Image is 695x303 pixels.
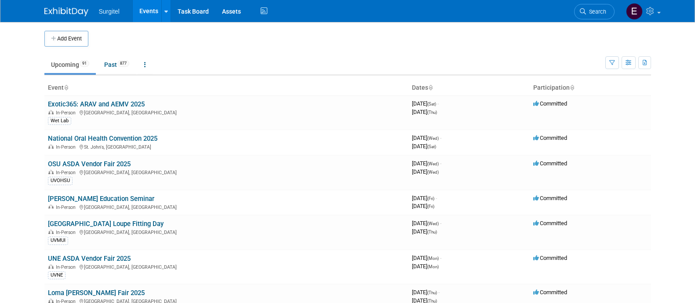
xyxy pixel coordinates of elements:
span: (Thu) [427,110,437,115]
a: National Oral Health Convention 2025 [48,135,157,142]
span: Surgitel [99,8,120,15]
img: Event Coordinator [626,3,643,20]
img: In-Person Event [48,170,54,174]
span: - [440,255,441,261]
span: 91 [80,60,89,67]
span: [DATE] [412,143,436,150]
span: [DATE] [412,255,441,261]
span: (Wed) [427,170,439,175]
span: Committed [533,255,567,261]
span: (Thu) [427,290,437,295]
span: (Mon) [427,256,439,261]
span: [DATE] [412,168,439,175]
span: [DATE] [412,263,439,270]
span: Committed [533,195,567,201]
a: Past877 [98,56,136,73]
span: (Fri) [427,196,434,201]
a: [GEOGRAPHIC_DATA] Loupe Fitting Day [48,220,164,228]
span: (Sat) [427,102,436,106]
div: [GEOGRAPHIC_DATA], [GEOGRAPHIC_DATA] [48,168,405,175]
img: In-Person Event [48,264,54,269]
a: Upcoming91 [44,56,96,73]
a: OSU ASDA Vendor Fair 2025 [48,160,131,168]
a: [PERSON_NAME] Education Seminar [48,195,154,203]
a: Sort by Start Date [428,84,433,91]
span: - [437,100,439,107]
span: 877 [117,60,129,67]
img: ExhibitDay [44,7,88,16]
span: [DATE] [412,100,439,107]
span: Search [586,8,606,15]
span: [DATE] [412,160,441,167]
img: In-Person Event [48,204,54,209]
div: [GEOGRAPHIC_DATA], [GEOGRAPHIC_DATA] [48,263,405,270]
a: Sort by Participation Type [570,84,574,91]
th: Event [44,80,408,95]
span: [DATE] [412,220,441,226]
span: - [436,195,437,201]
img: In-Person Event [48,144,54,149]
span: - [440,160,441,167]
span: [DATE] [412,135,441,141]
span: (Wed) [427,221,439,226]
span: In-Person [56,144,78,150]
a: UNE ASDA Vendor Fair 2025 [48,255,131,263]
a: Sort by Event Name [64,84,68,91]
span: Committed [533,160,567,167]
th: Dates [408,80,530,95]
div: UVOHSU [48,177,73,185]
span: - [440,220,441,226]
div: [GEOGRAPHIC_DATA], [GEOGRAPHIC_DATA] [48,228,405,235]
img: In-Person Event [48,110,54,114]
img: In-Person Event [48,299,54,303]
img: In-Person Event [48,230,54,234]
span: (Mon) [427,264,439,269]
span: [DATE] [412,228,437,235]
div: St. John's, [GEOGRAPHIC_DATA] [48,143,405,150]
span: (Thu) [427,230,437,234]
a: Loma [PERSON_NAME] Fair 2025 [48,289,145,297]
span: Committed [533,100,567,107]
span: (Wed) [427,161,439,166]
button: Add Event [44,31,88,47]
th: Participation [530,80,651,95]
span: (Fri) [427,204,434,209]
span: In-Person [56,110,78,116]
span: [DATE] [412,289,440,296]
span: (Sat) [427,144,436,149]
span: Committed [533,289,567,296]
span: (Wed) [427,136,439,141]
span: In-Person [56,230,78,235]
a: Exotic365: ARAV and AEMV 2025 [48,100,145,108]
a: Search [574,4,615,19]
div: UVNE [48,271,65,279]
span: Committed [533,220,567,226]
span: In-Person [56,204,78,210]
div: [GEOGRAPHIC_DATA], [GEOGRAPHIC_DATA] [48,203,405,210]
span: [DATE] [412,109,437,115]
span: In-Person [56,170,78,175]
div: Wet Lab [48,117,71,125]
span: In-Person [56,264,78,270]
span: [DATE] [412,203,434,209]
span: Committed [533,135,567,141]
span: - [440,135,441,141]
div: [GEOGRAPHIC_DATA], [GEOGRAPHIC_DATA] [48,109,405,116]
span: - [438,289,440,296]
span: [DATE] [412,195,437,201]
div: UVMUI [48,237,68,245]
